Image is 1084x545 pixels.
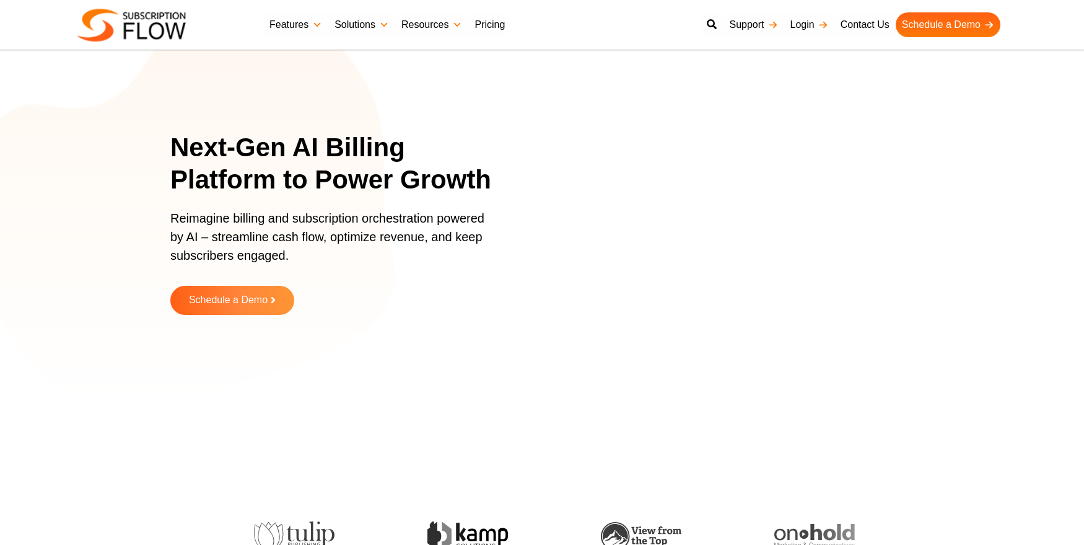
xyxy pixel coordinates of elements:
p: Reimagine billing and subscription orchestration powered by AI – streamline cash flow, optimize r... [170,209,492,277]
img: Subscriptionflow [77,9,186,42]
a: Schedule a Demo [896,12,1000,37]
h1: Next-Gen AI Billing Platform to Power Growth [170,131,508,197]
a: Resources [395,12,468,37]
a: Features [263,12,328,37]
a: Login [784,12,834,37]
span: Schedule a Demo [189,295,268,306]
a: Contact Us [834,12,896,37]
a: Pricing [468,12,511,37]
a: Schedule a Demo [170,286,294,315]
a: Solutions [328,12,395,37]
a: Support [723,12,784,37]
